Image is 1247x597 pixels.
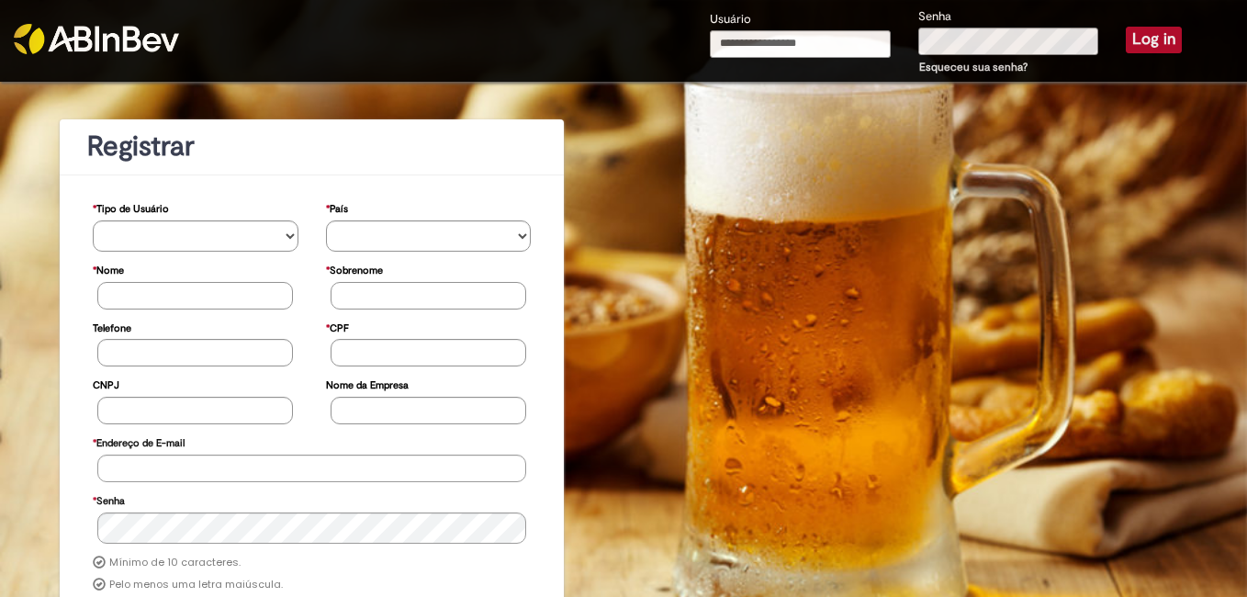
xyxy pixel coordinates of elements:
[93,486,125,513] label: Senha
[326,370,409,397] label: Nome da Empresa
[326,255,383,282] label: Sobrenome
[93,194,169,220] label: Tipo de Usuário
[93,428,185,455] label: Endereço de E-mail
[93,370,119,397] label: CNPJ
[919,60,1028,74] a: Esqueceu sua senha?
[109,578,283,592] label: Pelo menos uma letra maiúscula.
[710,11,751,28] label: Usuário
[93,313,131,340] label: Telefone
[14,24,179,54] img: ABInbev-white.png
[109,556,241,570] label: Mínimo de 10 caracteres.
[87,131,536,162] h1: Registrar
[326,194,348,220] label: País
[93,255,124,282] label: Nome
[1126,27,1182,52] button: Log in
[918,8,951,26] label: Senha
[326,313,349,340] label: CPF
